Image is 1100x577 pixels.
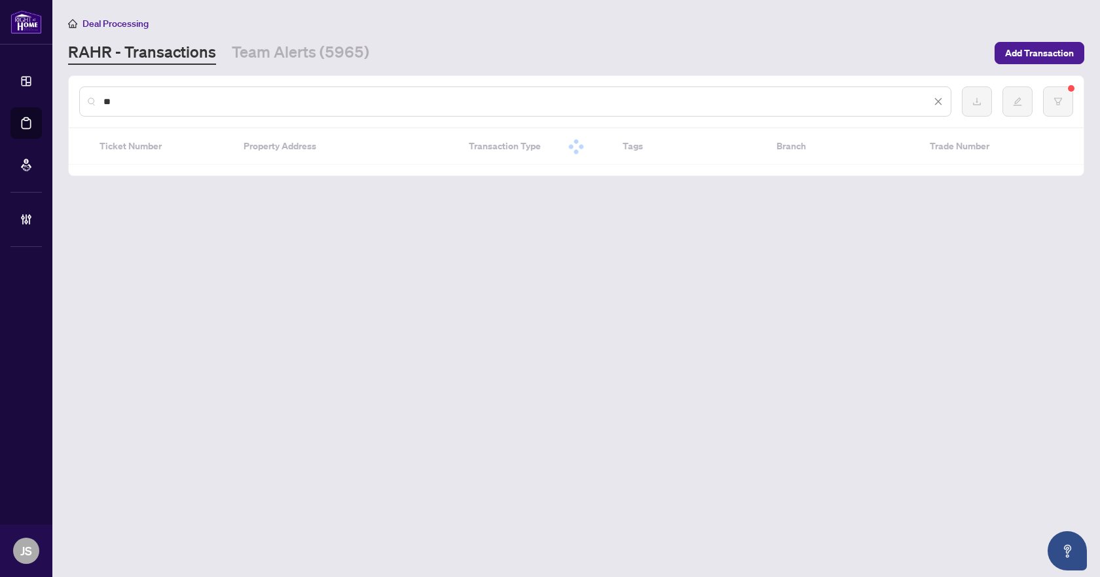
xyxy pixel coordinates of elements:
[1005,43,1074,64] span: Add Transaction
[68,19,77,28] span: home
[20,542,32,560] span: JS
[68,41,216,65] a: RAHR - Transactions
[1043,86,1073,117] button: filter
[995,42,1084,64] button: Add Transaction
[82,18,149,29] span: Deal Processing
[1002,86,1033,117] button: edit
[962,86,992,117] button: download
[232,41,369,65] a: Team Alerts (5965)
[934,97,943,106] span: close
[1048,531,1087,570] button: Open asap
[10,10,42,34] img: logo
